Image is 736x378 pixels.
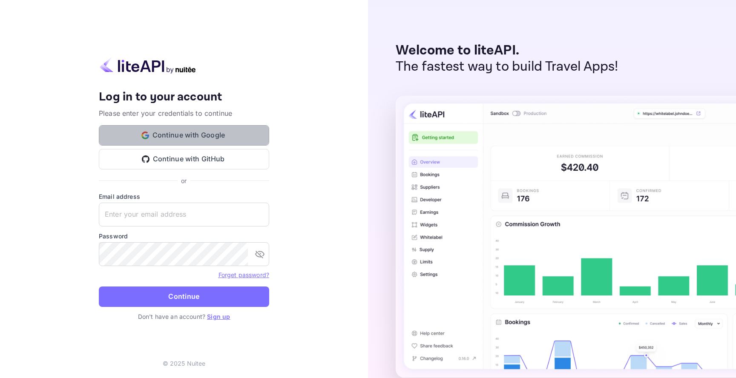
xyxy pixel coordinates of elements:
[99,203,269,226] input: Enter your email address
[207,313,230,320] a: Sign up
[99,108,269,118] p: Please enter your credentials to continue
[99,312,269,321] p: Don't have an account?
[251,246,268,263] button: toggle password visibility
[218,271,269,278] a: Forget password?
[99,286,269,307] button: Continue
[99,192,269,201] label: Email address
[99,90,269,105] h4: Log in to your account
[99,232,269,241] label: Password
[218,270,269,279] a: Forget password?
[99,57,197,74] img: liteapi
[181,176,187,185] p: or
[99,149,269,169] button: Continue with GitHub
[163,359,206,368] p: © 2025 Nuitee
[396,43,618,59] p: Welcome to liteAPI.
[396,59,618,75] p: The fastest way to build Travel Apps!
[99,125,269,146] button: Continue with Google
